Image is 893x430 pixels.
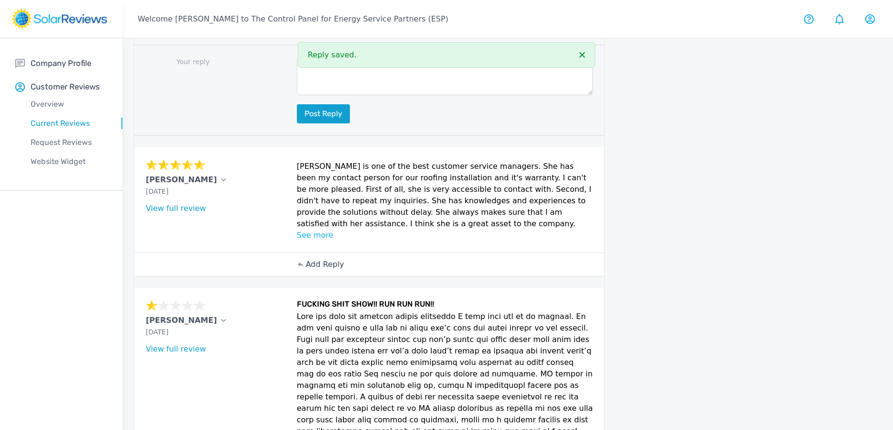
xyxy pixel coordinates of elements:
[146,328,168,336] span: [DATE]
[308,50,357,60] span: Reply saved.
[146,344,206,353] a: View full review
[15,99,122,110] p: Overview
[15,133,122,152] a: Request Reviews
[297,299,593,311] h6: FUCKING SHIT SHOW!! RUN RUN RUN!!
[31,81,100,93] p: Customer Reviews
[305,259,344,270] p: Add Reply
[297,161,593,230] p: [PERSON_NAME] is one of the best customer service managers. She has been my contact person for ou...
[15,114,122,133] a: Current Reviews
[15,95,122,114] a: Overview
[146,315,217,326] p: [PERSON_NAME]
[15,137,122,148] p: Request Reviews
[15,152,122,171] a: Website Widget
[15,118,122,129] p: Current Reviews
[297,104,350,123] button: Post reply
[146,187,168,195] span: [DATE]
[146,174,217,186] p: [PERSON_NAME]
[15,156,122,167] p: Website Widget
[297,230,593,241] p: See more
[146,204,206,213] a: View full review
